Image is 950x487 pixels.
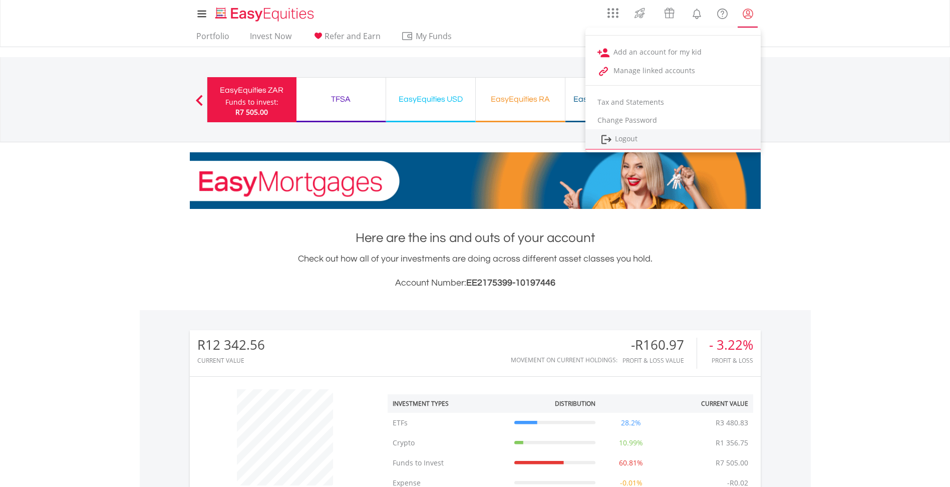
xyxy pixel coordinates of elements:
a: Manage linked accounts [585,62,761,80]
h1: Here are the ins and outs of your account [190,229,761,247]
h3: Account Number: [190,276,761,290]
a: Refer and Earn [308,31,385,47]
span: My Funds [401,30,467,43]
span: EE2175399-10197446 [466,278,555,288]
div: CURRENT VALUE [197,357,265,364]
a: My Profile [735,3,761,25]
img: vouchers-v2.svg [661,5,678,21]
td: 10.99% [600,433,662,453]
td: 60.81% [600,453,662,473]
div: Profit & Loss Value [622,357,697,364]
img: thrive-v2.svg [631,5,648,21]
td: R1 356.75 [711,433,753,453]
div: TFSA [302,92,380,106]
div: - 3.22% [709,338,753,352]
a: AppsGrid [601,3,625,19]
button: Previous [189,100,209,110]
span: R7 505.00 [235,107,268,117]
div: EasyEquities USD [392,92,469,106]
a: Logout [585,129,761,150]
a: Add an account for my kid [585,43,761,62]
img: EasyEquities_Logo.png [213,6,318,23]
div: Funds to invest: [225,97,278,107]
a: Tax and Statements [585,93,761,111]
td: Crypto [388,433,509,453]
td: Funds to Invest [388,453,509,473]
td: 28.2% [600,413,662,433]
td: R3 480.83 [711,413,753,433]
td: ETFs [388,413,509,433]
div: Distribution [555,399,595,408]
a: Vouchers [655,3,684,21]
div: EasyEquities RA [482,92,559,106]
a: FAQ's and Support [710,3,735,23]
a: Portfolio [192,31,233,47]
img: EasyMortage Promotion Banner [190,152,761,209]
div: EasyEquities ZAR [213,83,290,97]
div: Profit & Loss [709,357,753,364]
span: Refer and Earn [325,31,381,42]
a: Home page [211,3,318,23]
a: Change Password [585,111,761,129]
th: Current Value [662,394,753,413]
img: grid-menu-icon.svg [607,8,618,19]
div: EasyProperties ZAR [571,92,649,106]
a: Invest Now [246,31,295,47]
div: R12 342.56 [197,338,265,352]
th: Investment Types [388,394,509,413]
td: R7 505.00 [711,453,753,473]
a: Notifications [684,3,710,23]
div: Movement on Current Holdings: [511,357,617,363]
div: Check out how all of your investments are doing across different asset classes you hold. [190,252,761,290]
div: -R160.97 [622,338,697,352]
